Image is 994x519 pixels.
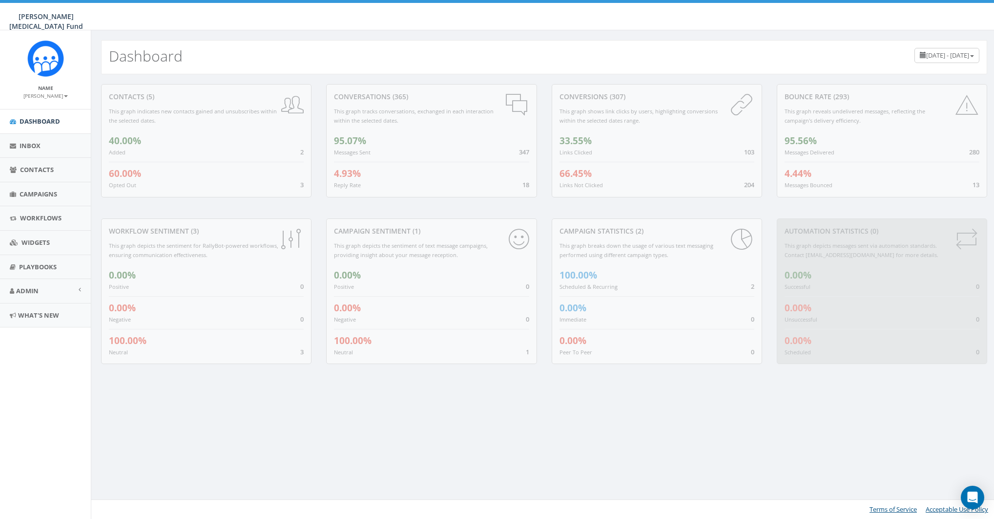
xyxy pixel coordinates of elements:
[109,302,136,314] span: 0.00%
[27,40,64,77] img: Rally_Corp_Logo_1.png
[785,108,925,124] small: This graph reveals undelivered messages, reflecting the campaign's delivery efficiency.
[334,242,488,259] small: This graph depicts the sentiment of text message campaigns, providing insight about your message ...
[391,92,408,101] span: (365)
[300,347,304,356] span: 3
[38,85,53,91] small: Name
[785,149,834,156] small: Messages Delivered
[19,262,57,271] span: Playbooks
[785,167,811,180] span: 4.44%
[334,302,361,314] span: 0.00%
[969,148,979,156] span: 280
[334,92,529,102] div: conversations
[870,505,917,514] a: Terms of Service
[559,134,592,147] span: 33.55%
[976,282,979,291] span: 0
[23,91,68,100] a: [PERSON_NAME]
[559,316,586,323] small: Immediate
[109,226,304,236] div: Workflow Sentiment
[334,269,361,281] span: 0.00%
[976,315,979,324] span: 0
[559,108,718,124] small: This graph shows link clicks by users, highlighting conversions within the selected dates range.
[109,269,136,281] span: 0.00%
[744,148,754,156] span: 103
[300,282,304,291] span: 0
[109,167,141,180] span: 60.00%
[189,226,199,236] span: (3)
[20,165,54,174] span: Contacts
[334,334,372,347] span: 100.00%
[109,348,128,356] small: Neutral
[559,302,586,314] span: 0.00%
[109,283,129,290] small: Positive
[23,92,68,99] small: [PERSON_NAME]
[300,180,304,189] span: 3
[926,505,988,514] a: Acceptable Use Policy
[559,283,618,290] small: Scheduled & Recurring
[109,334,146,347] span: 100.00%
[744,180,754,189] span: 204
[559,92,754,102] div: conversions
[559,181,603,189] small: Links Not Clicked
[785,334,811,347] span: 0.00%
[334,316,356,323] small: Negative
[109,149,125,156] small: Added
[109,242,278,259] small: This graph depicts the sentiment for RallyBot-powered workflows, ensuring communication effective...
[559,242,713,259] small: This graph breaks down the usage of various text messaging performed using different campaign types.
[559,348,592,356] small: Peer To Peer
[526,282,529,291] span: 0
[21,238,50,247] span: Widgets
[522,180,529,189] span: 18
[559,149,592,156] small: Links Clicked
[334,226,529,236] div: Campaign Sentiment
[109,134,141,147] span: 40.00%
[785,242,938,259] small: This graph depicts messages sent via automation standards. Contact [EMAIL_ADDRESS][DOMAIN_NAME] f...
[526,315,529,324] span: 0
[334,181,361,189] small: Reply Rate
[9,12,83,31] span: [PERSON_NAME] [MEDICAL_DATA] Fund
[300,148,304,156] span: 2
[785,226,979,236] div: Automation Statistics
[634,226,643,236] span: (2)
[526,347,529,356] span: 1
[973,180,979,189] span: 13
[300,315,304,324] span: 0
[145,92,154,101] span: (5)
[785,283,810,290] small: Successful
[961,486,984,509] div: Open Intercom Messenger
[334,149,371,156] small: Messages Sent
[519,148,529,156] span: 347
[16,286,39,295] span: Admin
[926,51,969,60] span: [DATE] - [DATE]
[751,315,754,324] span: 0
[20,214,62,222] span: Workflows
[785,302,811,314] span: 0.00%
[785,92,979,102] div: Bounce Rate
[751,282,754,291] span: 2
[109,92,304,102] div: contacts
[559,334,586,347] span: 0.00%
[751,347,754,356] span: 0
[334,134,366,147] span: 95.07%
[20,117,60,126] span: Dashboard
[334,283,354,290] small: Positive
[411,226,420,236] span: (1)
[559,226,754,236] div: Campaign Statistics
[334,108,494,124] small: This graph tracks conversations, exchanged in each interaction within the selected dates.
[334,167,361,180] span: 4.93%
[559,269,597,281] span: 100.00%
[334,348,353,356] small: Neutral
[976,347,979,356] span: 0
[20,141,41,150] span: Inbox
[785,181,832,189] small: Messages Bounced
[20,190,57,198] span: Campaigns
[608,92,625,101] span: (307)
[109,48,183,64] h2: Dashboard
[109,316,131,323] small: Negative
[18,311,59,320] span: What's New
[785,348,811,356] small: Scheduled
[559,167,592,180] span: 66.45%
[785,134,817,147] span: 95.56%
[869,226,878,236] span: (0)
[109,181,136,189] small: Opted Out
[109,108,277,124] small: This graph indicates new contacts gained and unsubscribes within the selected dates.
